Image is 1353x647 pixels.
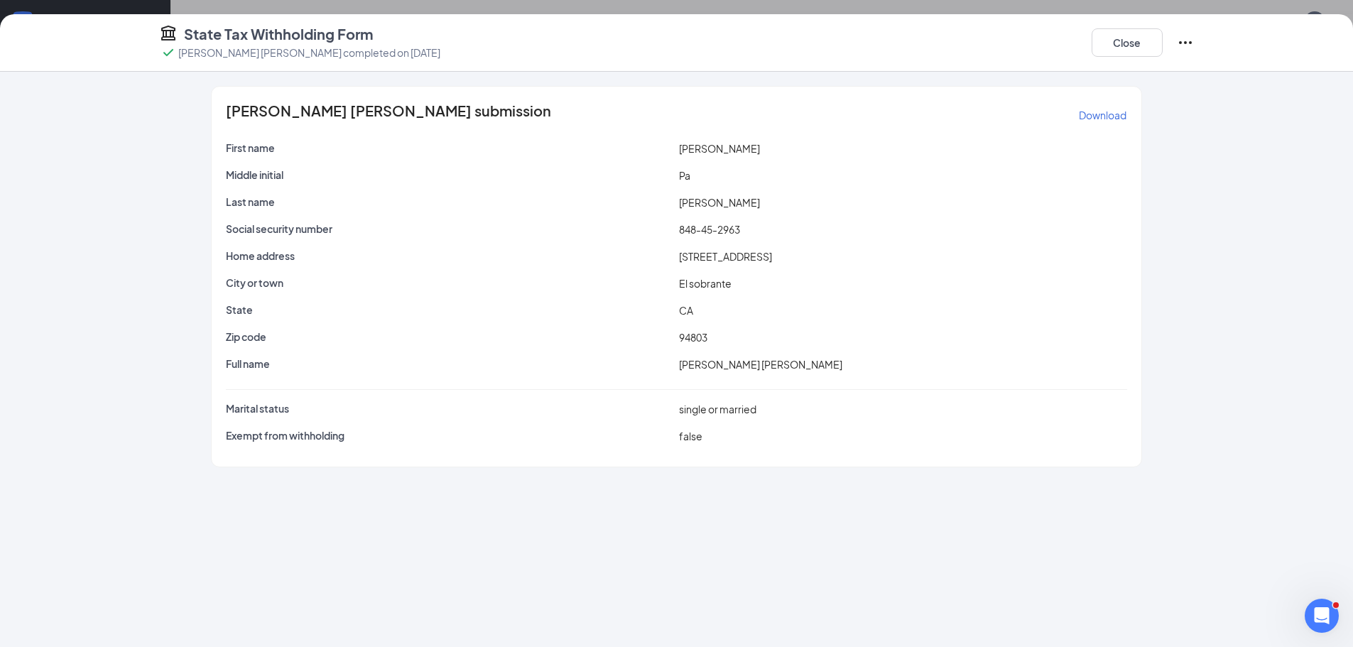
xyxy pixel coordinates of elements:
[1305,599,1339,633] iframe: Intercom live chat
[226,104,551,126] span: [PERSON_NAME] [PERSON_NAME] submission
[184,24,373,44] h4: State Tax Withholding Form
[679,223,740,236] span: 848-45-2963
[226,330,673,344] p: Zip code
[679,277,732,290] span: El sobrante
[1177,34,1194,51] svg: Ellipses
[226,357,673,371] p: Full name
[679,331,707,344] span: 94803
[679,430,702,442] span: false
[226,222,673,236] p: Social security number
[1079,108,1126,122] p: Download
[679,250,772,263] span: [STREET_ADDRESS]
[226,195,673,209] p: Last name
[679,169,690,182] span: Pa
[1078,104,1127,126] button: Download
[679,358,842,371] span: [PERSON_NAME] [PERSON_NAME]
[679,403,756,415] span: single or married
[679,196,760,209] span: [PERSON_NAME]
[679,142,760,155] span: [PERSON_NAME]
[160,44,177,61] svg: Checkmark
[226,276,673,290] p: City or town
[1092,28,1163,57] button: Close
[160,24,177,41] svg: TaxGovernmentIcon
[178,45,440,60] p: [PERSON_NAME] [PERSON_NAME] completed on [DATE]
[226,303,673,317] p: State
[226,401,673,415] p: Marital status
[679,304,693,317] span: CA
[226,141,673,155] p: First name
[226,428,673,442] p: Exempt from withholding
[226,249,673,263] p: Home address
[226,168,673,182] p: Middle initial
